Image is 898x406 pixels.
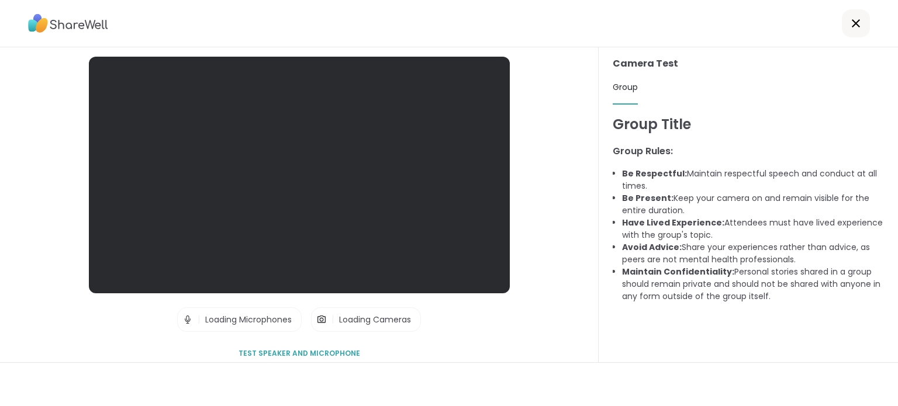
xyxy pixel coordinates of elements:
span: | [198,308,201,331]
span: Test speaker and microphone [239,348,360,359]
li: Keep your camera on and remain visible for the entire duration. [622,192,884,217]
span: Group [613,81,638,93]
img: ShareWell Logo [28,10,108,37]
b: Be Present: [622,192,673,204]
b: Have Lived Experience: [622,217,724,228]
li: Personal stories shared in a group should remain private and should not be shared with anyone in ... [622,266,884,303]
b: Maintain Confidentiality: [622,266,734,277]
b: Be Respectful: [622,168,687,179]
button: Test speaker and microphone [234,341,365,366]
li: Maintain respectful speech and conduct at all times. [622,168,884,192]
b: Avoid Advice: [622,241,682,253]
img: Camera [316,308,327,331]
li: Attendees must have lived experience with the group's topic. [622,217,884,241]
img: Microphone [182,308,193,331]
span: Loading Cameras [339,314,411,325]
span: Loading Microphones [205,314,292,325]
h3: Camera Test [613,57,884,71]
li: Share your experiences rather than advice, as peers are not mental health professionals. [622,241,884,266]
span: | [331,308,334,331]
h3: Group Rules: [613,144,884,158]
h1: Group Title [613,114,884,135]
